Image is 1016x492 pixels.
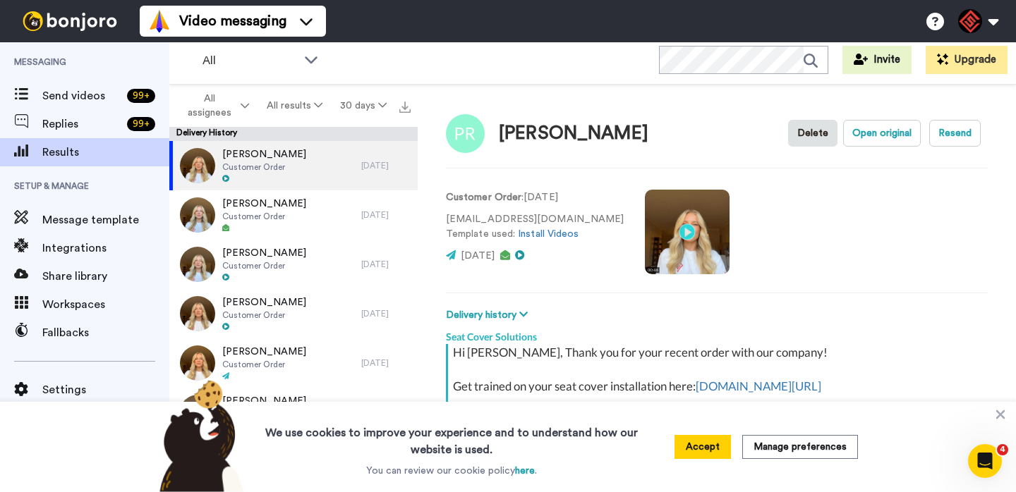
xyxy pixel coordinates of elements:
button: Manage preferences [742,435,858,459]
span: [PERSON_NAME] [222,147,306,161]
span: Results [42,144,169,161]
strong: Customer Order [446,192,521,202]
div: Hi [PERSON_NAME], Thank you for your recent order with our company! Get trained on your seat cove... [453,344,984,429]
a: Install Videos [518,229,579,239]
button: 30 days [331,93,395,118]
span: Settings [42,381,169,398]
p: : [DATE] [446,190,624,205]
span: Customer Order [222,211,306,222]
span: Customer Order [222,161,306,173]
img: 47343ad4-6ad5-4595-bced-573baeb255b9-thumb.jpg [180,148,215,183]
span: Replies [42,116,121,133]
p: You can review our cookie policy . [366,464,537,478]
span: Video messaging [179,11,286,31]
img: export.svg [399,102,411,113]
button: Resend [929,120,981,147]
button: Delivery history [446,307,532,323]
a: [DOMAIN_NAME][URL] [696,379,821,393]
button: Accept [675,435,731,459]
span: Workspaces [42,296,169,313]
div: [DATE] [361,357,411,369]
img: 02ef0b58-4596-4f7a-aec2-e63361c54b7b-thumb.jpg [180,247,215,282]
h3: We use cookies to improve your experience and to understand how our website is used. [251,416,652,458]
span: Customer Order [222,359,306,370]
span: [DATE] [461,251,495,261]
img: Image of Peter B Ripley [446,114,485,153]
button: Delete [788,120,837,147]
button: Open original [843,120,921,147]
a: here [515,466,535,476]
span: Share library [42,268,169,285]
a: [PERSON_NAME]Customer Order[DATE] [169,240,418,289]
button: All results [258,93,332,118]
span: Fallbacks [42,324,169,341]
button: Export all results that match these filters now. [395,95,415,116]
span: [PERSON_NAME] [222,394,306,408]
a: [PERSON_NAME]Customer Order[DATE] [169,289,418,338]
div: [DATE] [361,259,411,270]
button: All assignees [172,86,258,125]
div: [DATE] [361,209,411,221]
button: Upgrade [926,46,1008,74]
img: bj-logo-header-white.svg [17,11,123,31]
div: 99 + [127,89,155,103]
img: bear-with-cookie.png [147,379,251,492]
div: Delivery History [169,127,418,141]
span: Send videos [42,87,121,104]
span: Customer Order [222,260,306,271]
a: [PERSON_NAME]Customer Order[DATE] [169,141,418,190]
span: Integrations [42,240,169,257]
div: 99 + [127,117,155,131]
span: All [202,52,297,69]
img: vm-color.svg [148,10,171,32]
img: 5ff8e65c-4d9f-460f-bd90-e9be2796c25d-thumb.jpg [180,345,215,381]
div: Seat Cover Solutions [446,323,988,344]
a: [PERSON_NAME]Customer Order[DATE] [169,338,418,388]
span: 4 [997,444,1008,455]
div: [DATE] [361,160,411,171]
span: [PERSON_NAME] [222,246,306,260]
img: 5023907c-6bcd-4481-9e9e-00268bc58ce5-thumb.jpg [180,296,215,331]
p: [EMAIL_ADDRESS][DOMAIN_NAME] Template used: [446,212,624,242]
span: Message template [42,211,169,228]
span: [PERSON_NAME] [222,197,306,211]
iframe: Intercom live chat [968,444,1002,478]
span: [PERSON_NAME] [222,345,306,359]
button: Invite [842,46,912,74]
img: 8d0445c7-9d08-4850-878b-eef1ca1a1274-thumb.jpg [180,197,215,233]
span: Customer Order [222,309,306,321]
div: [DATE] [361,308,411,319]
div: [PERSON_NAME] [499,123,648,144]
a: [PERSON_NAME]Customer Order[DATE] [169,190,418,240]
span: All assignees [181,92,238,120]
span: [PERSON_NAME] [222,295,306,309]
a: [PERSON_NAME]Customer Order[DATE] [169,388,418,437]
